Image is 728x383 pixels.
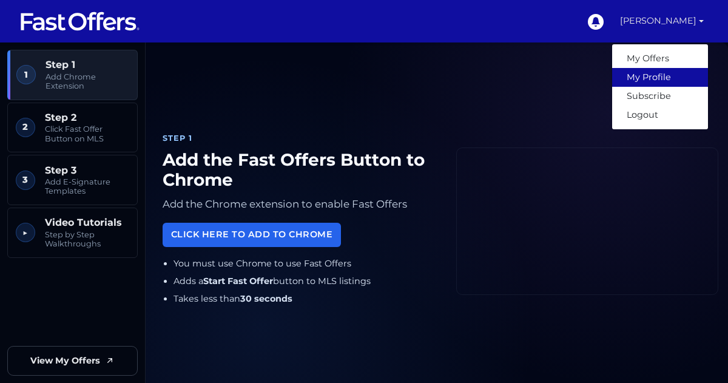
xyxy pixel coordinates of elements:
span: 1 [16,65,36,84]
div: Step 1 [163,132,437,144]
span: ▶︎ [16,223,35,242]
span: 3 [16,171,35,190]
span: Add Chrome Extension [45,72,129,91]
a: 1 Step 1 Add Chrome Extension [7,50,138,100]
a: View My Offers [7,346,138,376]
span: Step by Step Walkthroughs [45,230,129,249]
div: [PERSON_NAME] [612,44,709,130]
li: Takes less than [174,292,437,306]
span: View My Offers [30,354,100,368]
strong: Start Fast Offer [203,276,273,286]
li: You must use Chrome to use Fast Offers [174,257,437,271]
h1: Add the Fast Offers Button to Chrome [163,150,437,191]
a: 2 Step 2 Click Fast Offer Button on MLS [7,103,138,153]
a: Logout [612,106,708,124]
span: Click Fast Offer Button on MLS [45,124,129,143]
span: Add E-Signature Templates [45,177,129,196]
a: Click Here to Add to Chrome [163,223,341,246]
span: Step 1 [45,59,129,70]
a: 3 Step 3 Add E-Signature Templates [7,155,138,205]
span: Video Tutorials [45,217,129,228]
a: My Offers [612,49,708,68]
span: Step 2 [45,112,129,123]
span: 2 [16,118,35,137]
a: My Profile [612,68,708,87]
span: Step 3 [45,164,129,176]
a: ▶︎ Video Tutorials Step by Step Walkthroughs [7,208,138,258]
p: Add the Chrome extension to enable Fast Offers [163,195,437,213]
li: Adds a button to MLS listings [174,274,437,288]
iframe: Fast Offers Chrome Extension [457,148,718,294]
a: Subscribe [612,87,708,106]
strong: 30 seconds [240,293,292,304]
